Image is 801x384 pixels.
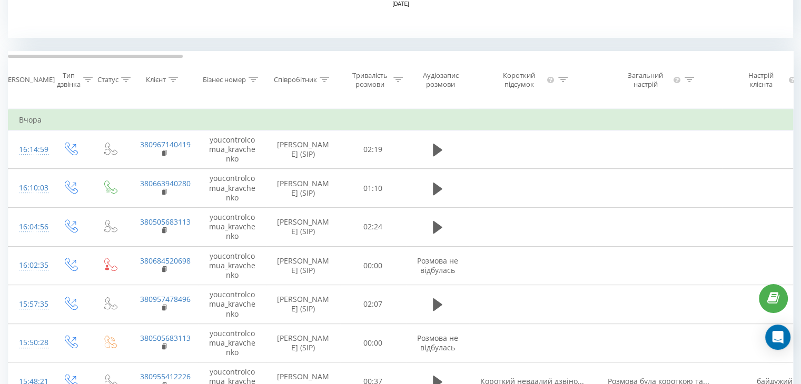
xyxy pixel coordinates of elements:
text: [DATE] [392,1,409,7]
span: Розмова не відбулась [417,256,458,275]
td: [PERSON_NAME] (SIP) [266,324,340,362]
span: Розмова не відбулась [417,333,458,352]
a: 380684520698 [140,256,191,266]
div: 15:57:35 [19,294,40,315]
a: 380967140419 [140,139,191,149]
div: 16:04:56 [19,217,40,237]
td: youcontrolcomua_kravchenko [198,285,266,324]
div: Співробітник [274,75,317,84]
a: 380957478496 [140,294,191,304]
div: 16:14:59 [19,139,40,160]
div: 16:02:35 [19,255,40,276]
div: Тип дзвінка [57,71,81,89]
div: [PERSON_NAME] [2,75,55,84]
div: Аудіозапис розмови [415,71,466,89]
div: Open Intercom Messenger [765,325,790,350]
td: 00:00 [340,246,406,285]
td: [PERSON_NAME] (SIP) [266,246,340,285]
td: 02:19 [340,130,406,169]
div: Настрій клієнта [736,71,785,89]
td: youcontrolcomua_kravchenko [198,324,266,362]
td: 00:00 [340,324,406,362]
td: 01:10 [340,169,406,208]
a: 380505683113 [140,333,191,343]
td: 02:24 [340,208,406,247]
div: Тривалість розмови [349,71,391,89]
a: 380505683113 [140,217,191,227]
td: [PERSON_NAME] (SIP) [266,130,340,169]
a: 380955412226 [140,371,191,381]
td: [PERSON_NAME] (SIP) [266,285,340,324]
td: youcontrolcomua_kravchenko [198,208,266,247]
td: youcontrolcomua_kravchenko [198,246,266,285]
div: Статус [97,75,118,84]
a: 380663940280 [140,178,191,188]
td: 02:07 [340,285,406,324]
div: Клієнт [146,75,166,84]
div: 15:50:28 [19,332,40,353]
div: Бізнес номер [203,75,246,84]
div: 16:10:03 [19,178,40,198]
td: [PERSON_NAME] (SIP) [266,169,340,208]
td: youcontrolcomua_kravchenko [198,169,266,208]
div: Загальний настрій [620,71,671,89]
td: youcontrolcomua_kravchenko [198,130,266,169]
td: [PERSON_NAME] (SIP) [266,208,340,247]
div: Короткий підсумок [494,71,545,89]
